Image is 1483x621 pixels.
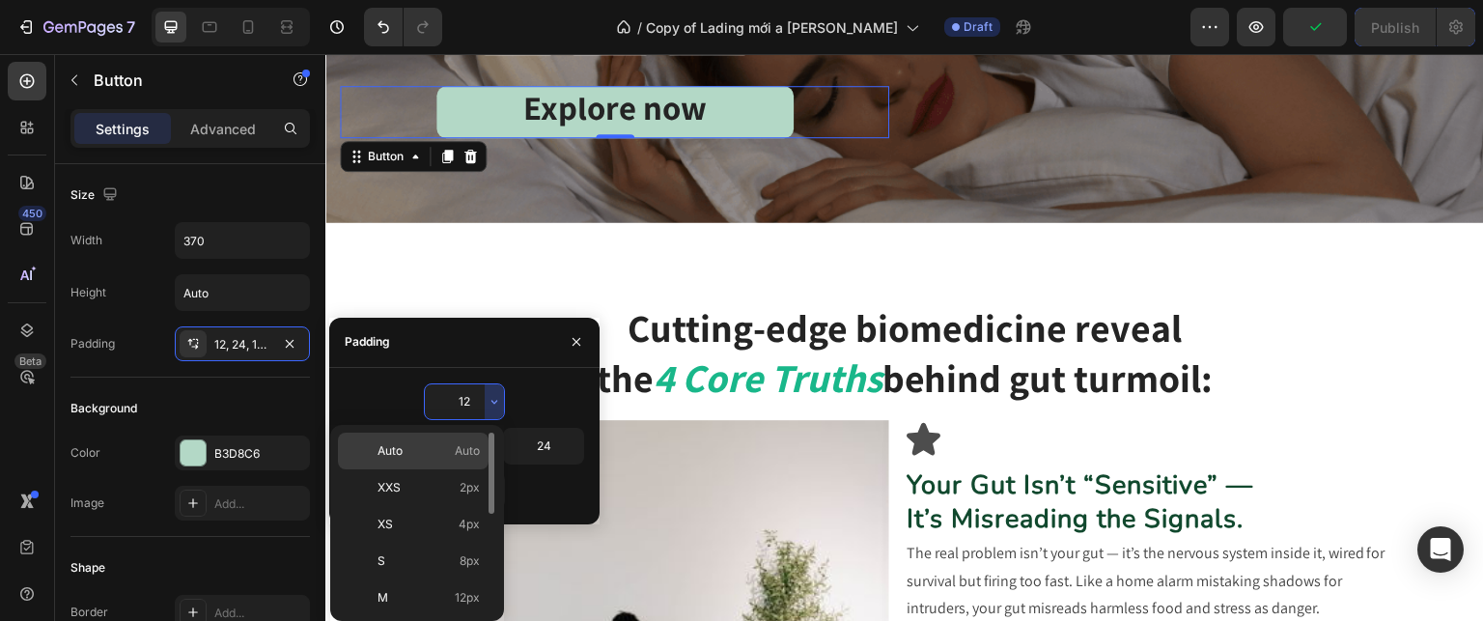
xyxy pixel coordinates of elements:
div: Beta [14,353,46,369]
p: Advanced [190,119,256,139]
span: / [637,17,642,38]
div: Padding [70,335,115,353]
input: Auto [504,429,583,464]
span: Copy of Lading mới a [PERSON_NAME] [646,17,898,38]
div: Undo/Redo [364,8,442,46]
p: Button [94,69,258,92]
span: 2px [460,479,480,496]
div: Add... [214,495,305,513]
div: Publish [1371,17,1419,38]
div: Background [70,400,137,417]
iframe: Design area [325,54,1483,621]
span: XS [378,516,393,533]
div: 450 [18,206,46,221]
span: XXS [378,479,401,496]
span: 12px [455,589,480,607]
span: 4px [459,516,480,533]
div: B3D8C6 [214,445,305,463]
span: 8px [460,552,480,570]
div: Size [70,183,122,209]
button: 7 [8,8,144,46]
span: Draft [964,18,993,36]
span: M [378,589,388,607]
p: The real problem isn’t your gut — it’s the nervous system inside it, wired for survival but firin... [581,486,1080,569]
div: Padding [345,333,390,351]
div: Height [70,284,106,301]
span: S [378,552,385,570]
h3: Your Gut Isn’t “Sensitive” — It’s Misreading the Signals. [579,412,1082,484]
div: Open Intercom Messenger [1417,526,1464,573]
input: Auto [425,384,504,419]
i: 4 Core Truths [328,297,557,350]
div: Width [70,232,102,249]
button: Publish [1355,8,1436,46]
span: Auto [455,442,480,460]
input: Auto [176,223,309,258]
div: Border [70,604,108,621]
div: 12, 24, 12, 24 [214,336,270,353]
input: Auto [176,275,309,310]
div: Shape [70,559,105,577]
p: 7 [126,15,135,39]
span: Auto [378,442,403,460]
div: Image [70,494,104,512]
div: Color [70,444,100,462]
p: Settings [96,119,150,139]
